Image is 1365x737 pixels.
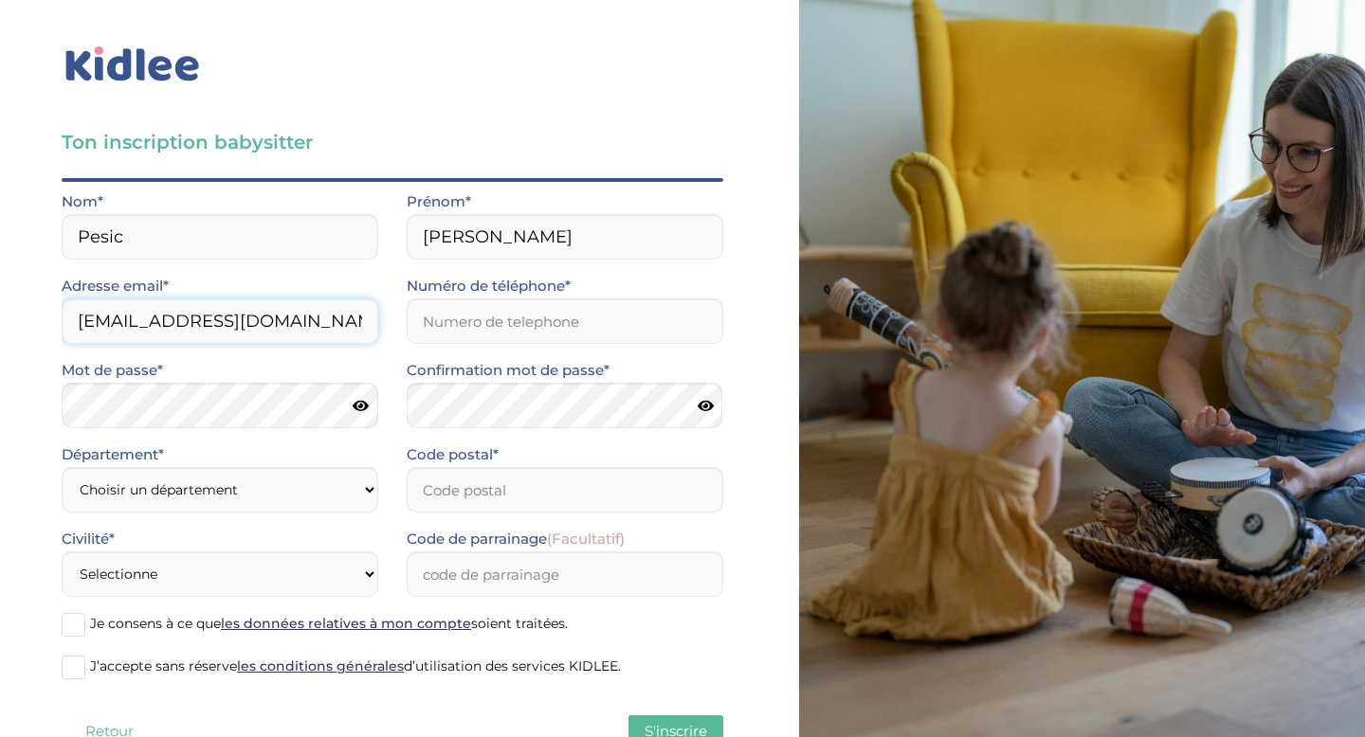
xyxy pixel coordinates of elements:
span: Je consens à ce que soient traitées. [90,615,568,632]
input: code de parrainage [407,551,723,597]
input: Nom [62,214,378,260]
label: Adresse email* [62,274,169,298]
input: Numero de telephone [407,298,723,344]
h3: Ton inscription babysitter [62,129,723,155]
span: (Facultatif) [547,530,625,548]
label: Civilité* [62,527,115,551]
label: Prénom* [407,189,471,214]
span: J’accepte sans réserve d’utilisation des services KIDLEE. [90,657,621,674]
img: logo_kidlee_bleu [62,43,204,86]
input: Email [62,298,378,344]
label: Département* [62,442,164,467]
a: les données relatives à mon compte [221,615,471,632]
label: Code de parrainage [407,527,625,551]
label: Confirmation mot de passe* [407,358,610,383]
input: Prénom [407,214,723,260]
label: Code postal* [407,442,499,467]
label: Mot de passe* [62,358,163,383]
a: les conditions générales [237,657,404,674]
label: Numéro de téléphone* [407,274,571,298]
input: Code postal [407,467,723,512]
